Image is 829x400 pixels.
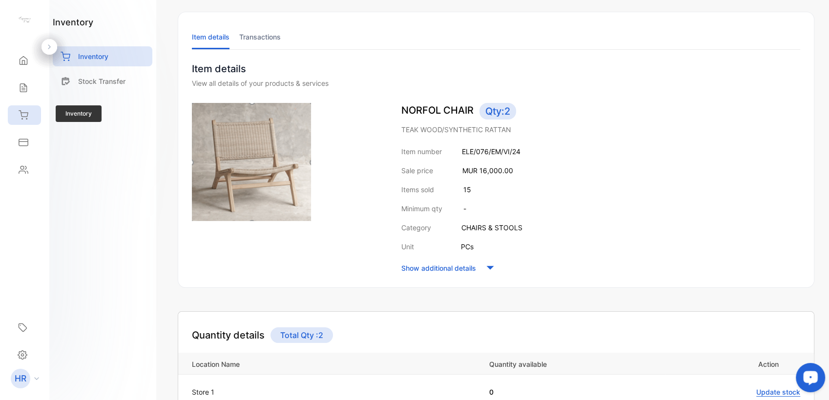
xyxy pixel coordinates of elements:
p: Unit [401,241,414,252]
p: Total Qty : 2 [270,327,333,343]
div: View all details of your products & services [192,78,800,88]
p: Location Name [192,358,479,369]
img: item [192,103,311,221]
p: 0 [489,387,656,397]
li: Item details [192,24,229,49]
p: - [463,203,466,214]
li: Transactions [239,24,281,49]
p: ELE/076/EM/VI/24 [462,146,520,157]
p: Show additional details [401,263,476,273]
span: Inventory [56,105,102,122]
p: TEAK WOOD/SYNTHETIC RATTAN [401,124,800,135]
a: Inventory [53,46,152,66]
h4: Quantity details [192,328,265,342]
p: HR [15,372,26,385]
p: Item details [192,61,800,76]
p: Items sold [401,184,434,195]
span: MUR 16,000.00 [462,166,513,175]
span: Update stock [756,388,800,397]
p: CHAIRS & STOOLS [461,222,522,233]
p: PCs [461,241,474,252]
p: Item number [401,146,442,157]
p: Quantity available [489,358,656,369]
p: 15 [463,184,471,195]
p: Minimum qty [401,203,442,214]
a: Stock Transfer [53,71,152,91]
p: NORFOL CHAIR [401,103,800,120]
p: Stock Transfer [78,76,125,86]
p: Action [669,358,779,369]
img: logo [17,13,32,27]
p: Inventory [78,51,108,61]
p: Sale price [401,165,433,176]
span: Qty: 2 [479,103,516,120]
iframe: LiveChat chat widget [788,359,829,400]
p: Store 1 [192,387,214,397]
h1: inventory [53,16,93,29]
p: Category [401,222,431,233]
